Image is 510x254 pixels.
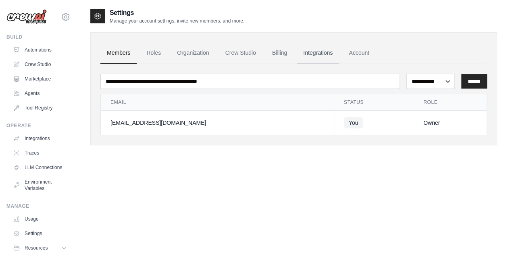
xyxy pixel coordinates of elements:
a: Integrations [10,132,71,145]
a: Settings [10,227,71,240]
a: Usage [10,213,71,225]
div: Owner [423,119,477,127]
div: [EMAIL_ADDRESS][DOMAIN_NAME] [110,119,325,127]
a: Environment Variables [10,176,71,195]
th: Status [334,94,414,111]
div: Manage [6,203,71,209]
div: Build [6,34,71,40]
a: Billing [266,42,294,64]
a: Roles [140,42,167,64]
a: Agents [10,87,71,100]
a: Crew Studio [219,42,262,64]
a: Traces [10,147,71,159]
span: You [344,117,363,128]
p: Manage your account settings, invite new members, and more. [110,18,244,24]
a: Integrations [297,42,339,64]
a: LLM Connections [10,161,71,174]
span: Resources [25,245,48,251]
th: Email [101,94,334,111]
div: Operate [6,122,71,129]
img: Logo [6,9,47,25]
a: Account [342,42,376,64]
a: Members [100,42,137,64]
a: Automations [10,43,71,56]
a: Tool Registry [10,101,71,114]
a: Crew Studio [10,58,71,71]
h2: Settings [110,8,244,18]
th: Role [414,94,487,111]
a: Marketplace [10,72,71,85]
a: Organization [171,42,215,64]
